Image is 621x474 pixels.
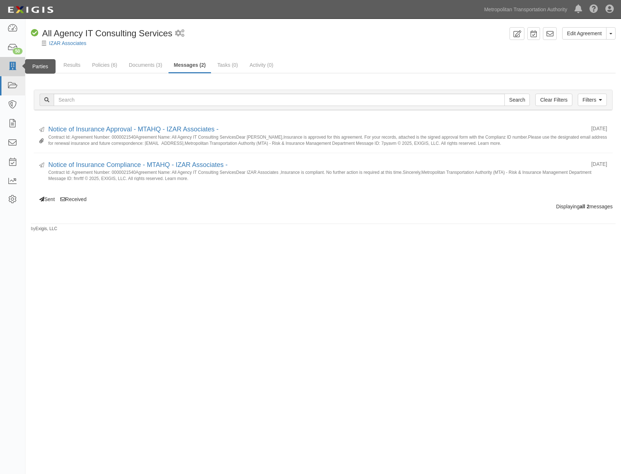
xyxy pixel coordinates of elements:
a: Notice of Insurance Approval - MTAHQ - IZAR Associates - [48,126,219,133]
a: Details [31,58,57,72]
a: Activity (0) [244,58,279,72]
b: all 2 [580,204,589,209]
img: logo-5460c22ac91f19d4615b14bd174203de0afe785f0fc80cf4dbbc73dc1793850b.png [5,3,56,16]
i: 2 scheduled workflows [175,30,184,37]
div: [DATE] [591,125,607,132]
a: Policies (6) [86,58,122,72]
div: [DATE] [591,160,607,168]
a: Documents (3) [123,58,168,72]
div: 50 [13,48,23,54]
div: Parties [25,59,56,74]
div: Sent Received [28,118,618,203]
i: Compliant [31,29,38,37]
a: Exigis, LLC [36,226,57,231]
i: Help Center - Complianz [589,5,598,14]
div: Notice of Insurance Compliance - MTAHQ - IZAR Associates - [48,160,586,170]
span: All Agency IT Consulting Services [42,28,172,38]
small: by [31,226,57,232]
div: All Agency IT Consulting Services [31,27,172,40]
a: Messages (2) [169,58,211,73]
a: Clear Filters [535,94,572,106]
a: Tasks (0) [212,58,243,72]
div: Notice of Insurance Approval - MTAHQ - IZAR Associates - [48,125,586,134]
input: Search [504,94,530,106]
small: Contract Id: Agreement Number: 0000021540Agreement Name: All Agency IT Consulting ServicesDear [P... [48,134,607,146]
a: Filters [578,94,607,106]
input: Search [54,94,505,106]
a: Notice of Insurance Compliance - MTAHQ - IZAR Associates - [48,161,228,168]
div: Displaying messages [28,203,618,210]
a: IZAR Associates [49,40,86,46]
a: Results [58,58,86,72]
i: Sent [39,127,44,132]
small: Contract Id: Agreement Number: 0000021540Agreement Name: All Agency IT Consulting ServicesDear IZ... [48,169,607,181]
a: Metropolitan Transportation Authority [480,2,571,17]
a: Edit Agreement [562,27,606,40]
i: Sent [39,163,44,168]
